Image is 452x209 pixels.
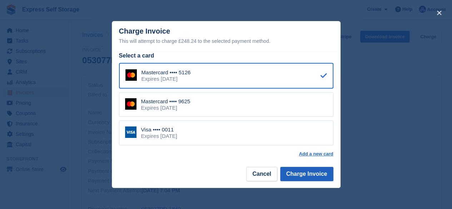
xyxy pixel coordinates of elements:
[141,105,190,111] div: Expires [DATE]
[119,27,333,45] div: Charge Invoice
[433,7,445,19] button: close
[119,37,333,45] div: This will attempt to charge £248.24 to the selected payment method.
[141,133,177,139] div: Expires [DATE]
[125,98,136,110] img: Mastercard Logo
[141,69,191,76] div: Mastercard •••• 5126
[141,126,177,133] div: Visa •••• 0011
[141,98,190,105] div: Mastercard •••• 9625
[246,167,277,181] button: Cancel
[141,76,191,82] div: Expires [DATE]
[299,151,333,157] a: Add a new card
[280,167,333,181] button: Charge Invoice
[125,69,137,81] img: Mastercard Logo
[125,126,136,138] img: Visa Logo
[119,51,333,60] div: Select a card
